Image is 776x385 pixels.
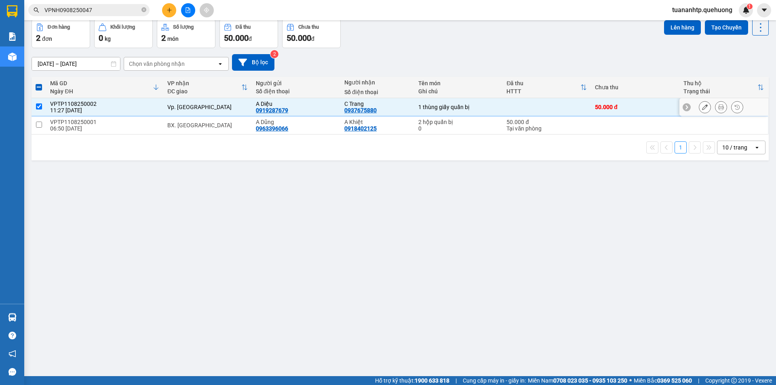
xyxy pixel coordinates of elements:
div: Người nhận [344,79,410,86]
span: đ [311,36,314,42]
div: Đã thu [236,24,251,30]
span: Hỗ trợ kỹ thuật: [375,376,449,385]
div: Đã thu [506,80,580,86]
div: Số điện thoại [256,88,336,95]
img: warehouse-icon [8,313,17,322]
span: close-circle [141,6,146,14]
img: icon-new-feature [742,6,750,14]
div: Ghi chú [418,88,499,95]
div: HTTT [506,88,580,95]
div: VP nhận [167,80,241,86]
div: Chọn văn phòng nhận [129,60,185,68]
span: 2 [161,33,166,43]
button: aim [200,3,214,17]
div: 11:27 [DATE] [50,107,159,114]
span: close-circle [141,7,146,12]
th: Toggle SortBy [46,77,163,98]
div: BX. [GEOGRAPHIC_DATA] [167,122,248,128]
strong: 0708 023 035 - 0935 103 250 [553,377,627,384]
span: 1 [748,4,751,9]
div: Số điện thoại [344,89,410,95]
span: copyright [731,378,737,383]
span: 2 [36,33,40,43]
span: tuananhtp.quehuong [666,5,739,15]
div: Đơn hàng [48,24,70,30]
button: Khối lượng0kg [94,19,153,48]
b: Biên nhận gởi hàng hóa [52,12,78,78]
span: Miền Bắc [634,376,692,385]
div: Trạng thái [683,88,757,95]
button: plus [162,3,176,17]
button: Chưa thu50.000đ [282,19,341,48]
button: Lên hàng [664,20,701,35]
button: Đã thu50.000đ [219,19,278,48]
img: solution-icon [8,32,17,41]
b: An Anh Limousine [10,52,44,90]
sup: 2 [270,50,278,58]
div: Số lượng [173,24,194,30]
button: caret-down [757,3,771,17]
span: | [455,376,457,385]
div: 0918402125 [344,125,377,132]
button: Bộ lọc [232,54,274,71]
div: 0 [418,125,499,132]
span: caret-down [761,6,768,14]
span: question-circle [8,332,16,339]
div: 0919287679 [256,107,288,114]
th: Toggle SortBy [679,77,768,98]
div: Ngày ĐH [50,88,153,95]
div: C Trang [344,101,410,107]
div: 10 / trang [722,143,747,151]
strong: 1900 633 818 [415,377,449,384]
div: 0937675880 [344,107,377,114]
span: Cung cấp máy in - giấy in: [463,376,526,385]
button: Tạo Chuyến [705,20,748,35]
div: Vp. [GEOGRAPHIC_DATA] [167,104,248,110]
div: Thu hộ [683,80,757,86]
span: file-add [185,7,191,13]
span: món [167,36,179,42]
th: Toggle SortBy [163,77,252,98]
span: plus [167,7,172,13]
span: aim [204,7,209,13]
div: Tên món [418,80,499,86]
strong: 0369 525 060 [657,377,692,384]
input: Tìm tên, số ĐT hoặc mã đơn [44,6,140,15]
span: | [698,376,699,385]
span: message [8,368,16,376]
button: 1 [675,141,687,154]
div: Chưa thu [298,24,319,30]
div: Khối lượng [110,24,135,30]
div: 0963396066 [256,125,288,132]
div: Sửa đơn hàng [699,101,711,113]
span: 50.000 [287,33,311,43]
div: Mã GD [50,80,153,86]
th: Toggle SortBy [502,77,591,98]
div: 2 hộp quấn bị [418,119,499,125]
span: ⚪️ [629,379,632,382]
span: đơn [42,36,52,42]
span: Miền Nam [528,376,627,385]
div: Tại văn phòng [506,125,587,132]
div: 1 thùng giấy quấn bị [418,104,499,110]
div: VPTP1108250001 [50,119,159,125]
span: kg [105,36,111,42]
div: A Diệu [256,101,336,107]
span: 0 [99,33,103,43]
div: A Dũng [256,119,336,125]
div: Chưa thu [595,84,675,90]
svg: open [217,61,224,67]
img: logo-vxr [7,5,17,17]
span: đ [249,36,252,42]
div: VPTP1108250002 [50,101,159,107]
div: 50.000 đ [595,104,675,110]
div: 50.000 đ [506,119,587,125]
button: Số lượng2món [157,19,215,48]
div: A Khiệt [344,119,410,125]
div: 06:50 [DATE] [50,125,159,132]
span: notification [8,350,16,358]
span: search [34,7,39,13]
div: Người gửi [256,80,336,86]
img: warehouse-icon [8,53,17,61]
button: file-add [181,3,195,17]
